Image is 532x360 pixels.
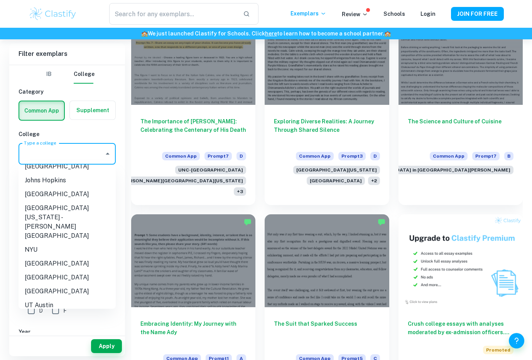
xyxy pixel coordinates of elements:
h6: Filter exemplars [9,43,125,65]
li: Johns Hopkins [19,173,116,187]
span: D [370,152,380,160]
li: [GEOGRAPHIC_DATA] [19,187,116,201]
span: B [504,152,513,160]
h6: The Science and Culture of Cuisine [408,117,513,143]
a: here [265,30,277,37]
span: 🏫 [141,30,148,37]
input: Search for any exemplars... [109,3,236,25]
span: + 2 [368,177,380,185]
li: NYU [19,243,116,257]
a: Schools [383,11,405,17]
span: [US_STATE][GEOGRAPHIC_DATA] in [GEOGRAPHIC_DATA][PERSON_NAME] [328,166,513,174]
span: D [236,152,246,160]
span: UNC-[GEOGRAPHIC_DATA] [175,166,246,174]
li: UT Austin [19,298,116,312]
h6: College [19,130,116,138]
span: Promoted [483,346,513,354]
span: Prompt 3 [338,152,366,160]
span: D [39,306,43,315]
span: [GEOGRAPHIC_DATA][US_STATE] [293,166,380,174]
span: Common App [430,152,468,160]
li: [GEOGRAPHIC_DATA] [19,271,116,284]
img: Thumbnail [399,214,523,308]
li: [GEOGRAPHIC_DATA][US_STATE] - [PERSON_NAME][GEOGRAPHIC_DATA] [19,201,116,243]
img: Clastify logo [29,6,78,22]
a: Login [421,11,436,17]
h6: Crush college essays with analyses moderated by ex-admission officers. Upgrade now [408,320,513,336]
span: + 3 [234,187,246,196]
span: [PERSON_NAME][GEOGRAPHIC_DATA][US_STATE] [118,177,246,185]
button: Close [102,148,113,159]
span: Common App [162,152,200,160]
h6: The Suit that Sparked Success [274,320,380,345]
h6: Embracing Identity: My Journey with the Name Ady [140,320,246,345]
h6: We just launched Clastify for Schools. Click to learn how to become a school partner. [2,29,530,38]
img: Marked [378,218,385,226]
p: Review [342,10,368,19]
button: JOIN FOR FREE [451,7,504,21]
span: Prompt 7 [204,152,232,160]
button: Apply [91,339,122,353]
li: [GEOGRAPHIC_DATA] [19,160,116,173]
div: Filter type choice [40,65,95,84]
button: Help and Feedback [509,333,524,348]
img: Marked [244,218,252,226]
label: Type a college [24,140,56,146]
span: Common App [296,152,334,160]
button: Supplement [70,101,115,119]
h6: Exploring Diverse Realities: A Journey Through Shared Silence [274,117,380,143]
span: F [63,306,67,315]
h6: The Importance of [PERSON_NAME]: Celebrating the Centenary of His Death [140,117,246,143]
span: [GEOGRAPHIC_DATA] [307,177,365,185]
li: [GEOGRAPHIC_DATA] [19,257,116,271]
button: Common App [19,101,64,120]
a: The Importance of [PERSON_NAME]: Celebrating the Centenary of His DeathCommon AppPrompt7DUNC-[GEO... [131,12,255,205]
h6: Year [19,328,116,336]
h6: Category [19,87,116,96]
span: Prompt 7 [472,152,500,160]
a: The Science and Culture of CuisineCommon AppPrompt7B[US_STATE][GEOGRAPHIC_DATA] in [GEOGRAPHIC_DA... [399,12,523,205]
button: College [74,65,95,84]
button: IB [40,65,58,84]
span: 🏫 [384,30,391,37]
p: Exemplars [290,9,326,18]
a: Exploring Diverse Realities: A Journey Through Shared SilenceCommon AppPrompt3D[GEOGRAPHIC_DATA][... [265,12,389,205]
li: [GEOGRAPHIC_DATA] [19,284,116,298]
